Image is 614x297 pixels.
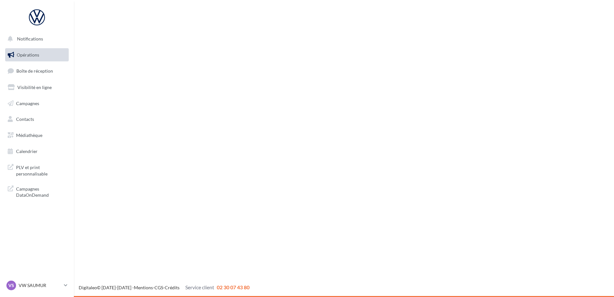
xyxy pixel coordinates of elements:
span: Campagnes [16,100,39,106]
p: VW SAUMUR [19,282,61,289]
span: Médiathèque [16,132,42,138]
span: 02 30 07 43 80 [217,284,250,290]
span: Opérations [17,52,39,58]
a: Visibilité en ligne [4,81,70,94]
a: Médiathèque [4,129,70,142]
span: Notifications [17,36,43,41]
a: Campagnes [4,97,70,110]
a: Crédits [165,285,180,290]
a: Boîte de réception [4,64,70,78]
a: Mentions [134,285,153,290]
a: Calendrier [4,145,70,158]
span: Boîte de réception [16,68,53,74]
span: Service client [185,284,214,290]
a: PLV et print personnalisable [4,160,70,179]
a: VS VW SAUMUR [5,279,69,292]
a: Opérations [4,48,70,62]
span: VS [8,282,14,289]
a: Contacts [4,113,70,126]
span: Visibilité en ligne [17,85,52,90]
span: Contacts [16,116,34,122]
span: Calendrier [16,148,38,154]
span: PLV et print personnalisable [16,163,66,177]
a: CGS [154,285,163,290]
span: © [DATE]-[DATE] - - - [79,285,250,290]
span: Campagnes DataOnDemand [16,184,66,198]
a: Campagnes DataOnDemand [4,182,70,201]
button: Notifications [4,32,67,46]
a: Digitaleo [79,285,97,290]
